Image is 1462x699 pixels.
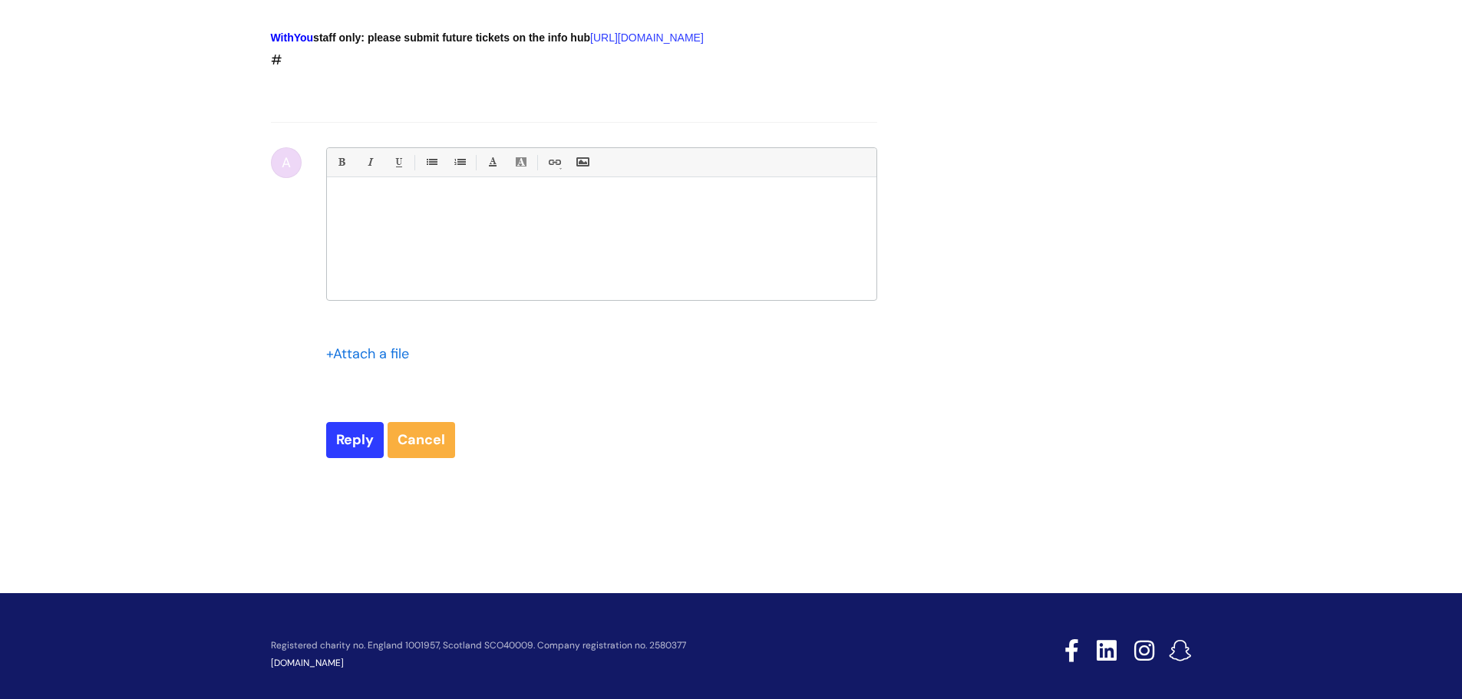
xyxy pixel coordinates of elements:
a: Italic (Ctrl-I) [360,153,379,172]
a: [DOMAIN_NAME] [271,657,344,669]
a: Cancel [388,422,455,457]
input: Reply [326,422,384,457]
p: Registered charity no. England 1001957, Scotland SCO40009. Company registration no. 2580377 [271,641,955,651]
a: Underline(Ctrl-U) [388,153,408,172]
a: Insert Image... [573,153,592,172]
a: Bold (Ctrl-B) [332,153,351,172]
a: Font Color [483,153,502,172]
a: Link [544,153,563,172]
a: • Unordered List (Ctrl-Shift-7) [421,153,441,172]
strong: staff only: please submit future tickets on the info hub [271,31,591,44]
a: Back Color [511,153,530,172]
div: Attach a file [326,341,418,366]
a: [URL][DOMAIN_NAME] [590,31,704,44]
span: WithYou [271,31,314,44]
a: 1. Ordered List (Ctrl-Shift-8) [450,153,469,172]
div: A [271,147,302,178]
